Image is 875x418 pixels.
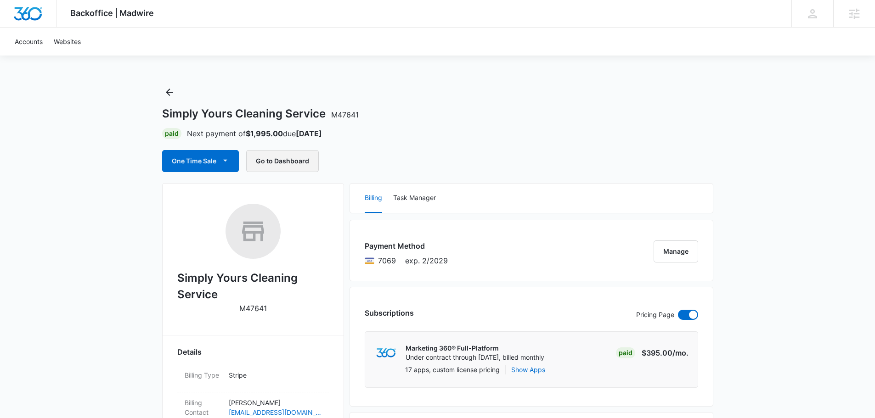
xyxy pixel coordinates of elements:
[162,107,359,121] h1: Simply Yours Cleaning Service
[365,307,414,318] h3: Subscriptions
[48,28,86,56] a: Websites
[187,128,322,139] p: Next payment of due
[642,347,689,358] p: $395.00
[177,270,329,303] h2: Simply Yours Cleaning Service
[70,8,154,18] span: Backoffice | Madwire
[406,353,544,362] p: Under contract through [DATE], billed monthly
[229,407,322,417] a: [EMAIL_ADDRESS][DOMAIN_NAME]
[405,255,448,266] span: exp. 2/2029
[239,303,267,314] p: M47641
[378,255,396,266] span: Visa ending with
[246,150,319,172] button: Go to Dashboard
[296,129,322,138] strong: [DATE]
[511,365,545,374] button: Show Apps
[162,128,181,139] div: Paid
[365,184,382,213] button: Billing
[393,184,436,213] button: Task Manager
[331,110,359,119] span: M47641
[246,129,283,138] strong: $1,995.00
[162,150,239,172] button: One Time Sale
[177,365,329,392] div: Billing TypeStripe
[365,240,448,251] h3: Payment Method
[654,240,698,262] button: Manage
[177,346,202,357] span: Details
[162,85,177,100] button: Back
[9,28,48,56] a: Accounts
[406,344,544,353] p: Marketing 360® Full-Platform
[405,365,500,374] p: 17 apps, custom license pricing
[616,347,635,358] div: Paid
[185,398,221,417] dt: Billing Contact
[636,310,674,320] p: Pricing Page
[229,370,322,380] p: Stripe
[672,348,689,357] span: /mo.
[185,370,221,380] dt: Billing Type
[229,398,322,407] p: [PERSON_NAME]
[376,348,396,358] img: marketing360Logo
